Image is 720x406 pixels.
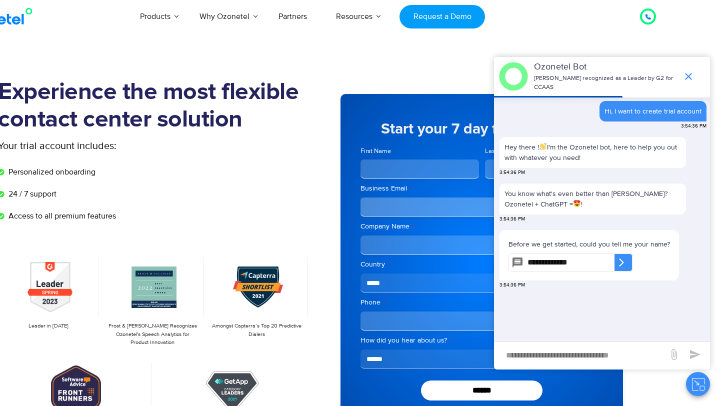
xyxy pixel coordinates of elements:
[678,66,698,86] span: end chat or minimize
[485,146,603,156] label: Last Name
[534,74,677,92] p: [PERSON_NAME] recognized as a Leader by G2 for CCAAS
[504,142,681,163] p: Hey there ! I'm the Ozonetel bot, here to help you out with whatever you need!
[539,143,546,150] img: 👋
[681,122,706,130] span: 3:54:36 PM
[6,166,95,178] span: Personalized onboarding
[499,346,663,364] div: new-msg-input
[499,281,525,289] span: 3:54:36 PM
[6,188,56,200] span: 24 / 7 support
[499,215,525,223] span: 3:54:36 PM
[499,169,525,176] span: 3:54:36 PM
[686,372,710,396] button: Close chat
[360,297,603,307] label: Phone
[360,121,603,136] h5: Start your 7 day free trial now
[211,322,302,338] p: Amongst Capterra’s Top 20 Predictive Dialers
[399,5,485,28] a: Request a Demo
[499,62,528,91] img: header
[107,322,198,347] p: Frost & [PERSON_NAME] Recognizes Ozonetel's Speech Analytics for Product Innovation
[6,210,116,222] span: Access to all premium features
[360,221,603,231] label: Company Name
[3,322,94,330] p: Leader in [DATE]
[360,146,479,156] label: First Name
[604,106,701,116] div: Hi, I want to create trial account
[360,259,603,269] label: Country
[508,239,670,249] p: Before we get started, could you tell me your name?
[360,335,603,345] label: How did you hear about us?
[360,183,603,193] label: Business Email
[534,60,677,74] p: Ozonetel Bot
[504,188,681,209] p: You know what's even better than [PERSON_NAME]? Ozonetel + ChatGPT = !
[573,200,580,207] img: 😍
